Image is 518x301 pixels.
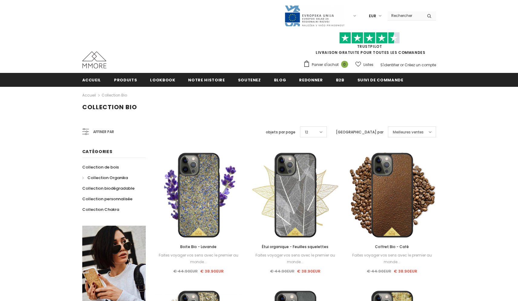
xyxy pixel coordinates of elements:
[284,5,345,27] img: Javni Razpis
[284,13,345,18] a: Javni Razpis
[297,268,321,274] span: € 38.90EUR
[150,77,175,83] span: Lookbook
[188,73,225,87] a: Notre histoire
[102,93,127,98] a: Collection Bio
[155,244,243,250] a: Boite Bio - Lavande
[262,244,328,249] span: Étui organique - Feuilles squelettes
[355,59,373,70] a: Listes
[305,129,308,135] span: 12
[274,73,286,87] a: Blog
[375,244,409,249] span: Coffret Bio - Café
[400,62,404,67] span: or
[303,60,351,69] a: Panier d'achat 0
[270,268,295,274] span: € 44.90EUR
[82,194,132,204] a: Collection personnalisée
[173,268,198,274] span: € 44.90EUR
[312,62,339,68] span: Panier d'achat
[274,77,286,83] span: Blog
[380,62,399,67] a: S'identifier
[339,32,400,44] img: Faites confiance aux étoiles pilotes
[357,77,403,83] span: Suivi de commande
[299,73,323,87] a: Redonner
[238,77,261,83] span: soutenez
[82,185,135,191] span: Collection biodégradable
[388,11,422,20] input: Search Site
[393,129,424,135] span: Meilleures ventes
[82,73,101,87] a: Accueil
[82,92,96,99] a: Accueil
[82,204,119,215] a: Collection Chakra
[155,252,243,265] div: Faites voyager vos sens avec le premier au monde...
[405,62,436,67] a: Créez un compte
[266,129,295,135] label: objets par page
[87,175,128,181] span: Collection Organika
[114,77,137,83] span: Produits
[369,13,376,19] span: EUR
[341,61,348,68] span: 0
[251,244,339,250] a: Étui organique - Feuilles squelettes
[336,73,344,87] a: B2B
[357,44,382,49] a: TrustPilot
[82,183,135,194] a: Collection biodégradable
[348,252,436,265] div: Faites voyager vos sens avec le premier au monde...
[93,129,114,135] span: Affiner par
[348,244,436,250] a: Coffret Bio - Café
[82,162,119,172] a: Collection de bois
[82,51,106,68] img: Cas MMORE
[82,77,101,83] span: Accueil
[82,196,132,202] span: Collection personnalisée
[200,268,224,274] span: € 38.90EUR
[363,62,373,68] span: Listes
[188,77,225,83] span: Notre histoire
[82,207,119,212] span: Collection Chakra
[357,73,403,87] a: Suivi de commande
[180,244,217,249] span: Boite Bio - Lavande
[150,73,175,87] a: Lookbook
[367,268,391,274] span: € 44.90EUR
[82,149,112,155] span: Catégories
[303,35,436,55] span: LIVRAISON GRATUITE POUR TOUTES LES COMMANDES
[394,268,417,274] span: € 38.90EUR
[82,164,119,170] span: Collection de bois
[82,172,128,183] a: Collection Organika
[82,103,137,111] span: Collection Bio
[238,73,261,87] a: soutenez
[114,73,137,87] a: Produits
[251,252,339,265] div: Faites voyager vos sens avec le premier au monde...
[299,77,323,83] span: Redonner
[336,129,383,135] label: [GEOGRAPHIC_DATA] par
[336,77,344,83] span: B2B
